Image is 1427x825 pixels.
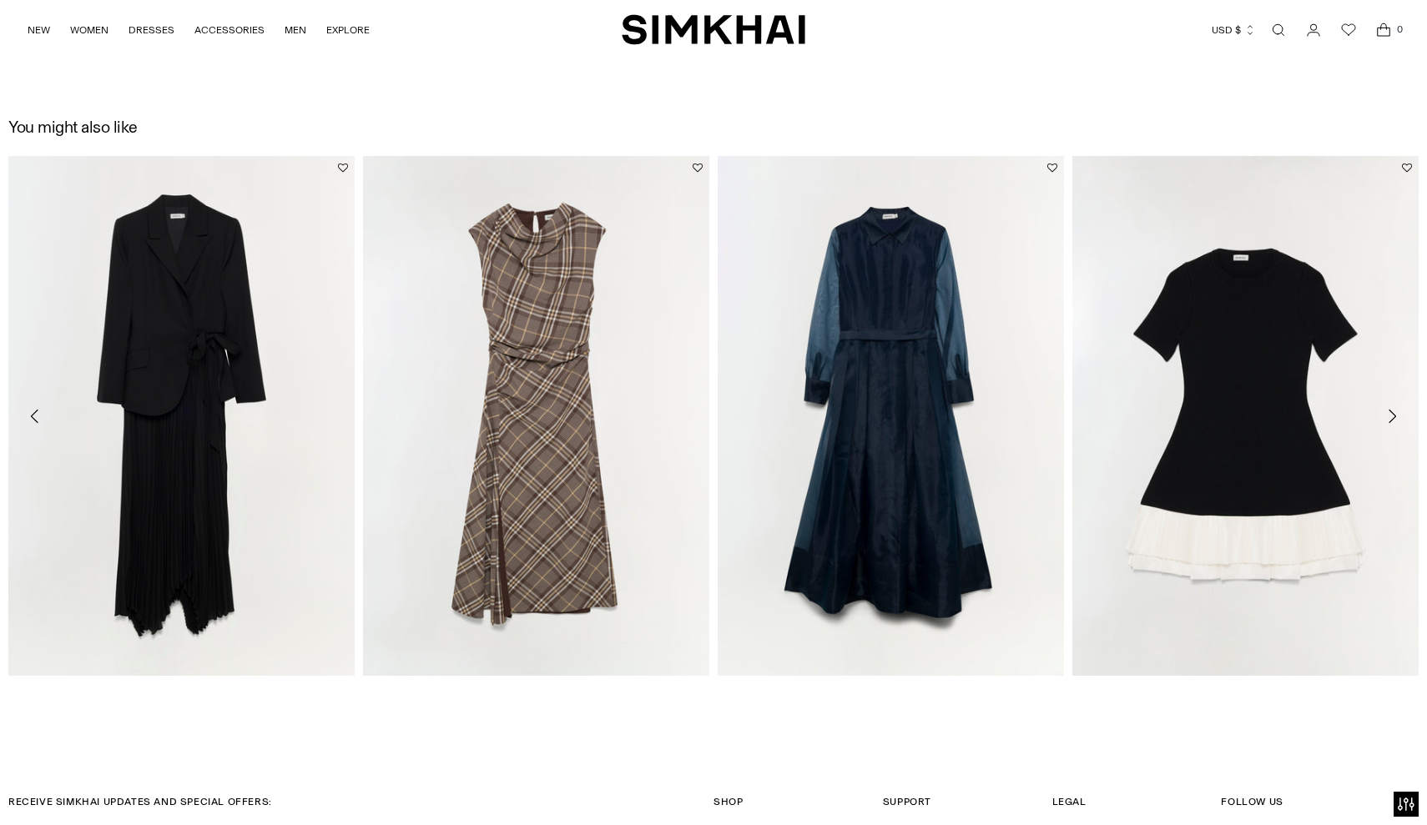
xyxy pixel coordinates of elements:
[1332,13,1365,47] a: Wishlist
[883,796,931,807] span: Support
[1374,398,1410,435] button: Move to next carousel slide
[8,118,138,136] h2: You might also like
[1052,796,1087,807] span: Legal
[326,12,370,48] a: EXPLORE
[1402,163,1412,173] button: Add to Wishlist
[1297,13,1330,47] a: Go to the account page
[693,163,703,173] button: Add to Wishlist
[285,12,306,48] a: MEN
[28,12,50,48] a: NEW
[1047,163,1057,173] button: Add to Wishlist
[70,12,108,48] a: WOMEN
[1072,156,1419,676] img: Lorin Taffeta Knit Midi Dress
[1221,796,1283,807] span: Follow Us
[8,156,355,676] img: Ambretta Dress
[622,13,805,46] a: SIMKHAI
[1392,22,1407,37] span: 0
[1367,13,1400,47] a: Open cart modal
[1262,13,1295,47] a: Open search modal
[1212,12,1256,48] button: USD $
[338,163,348,173] button: Add to Wishlist
[718,156,1064,676] img: Montgomery Dress
[17,398,53,435] button: Move to previous carousel slide
[363,156,709,676] img: Burke Draped Midi Dress
[8,796,272,807] span: RECEIVE SIMKHAI UPDATES AND SPECIAL OFFERS:
[194,12,265,48] a: ACCESSORIES
[129,12,174,48] a: DRESSES
[713,796,743,807] span: Shop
